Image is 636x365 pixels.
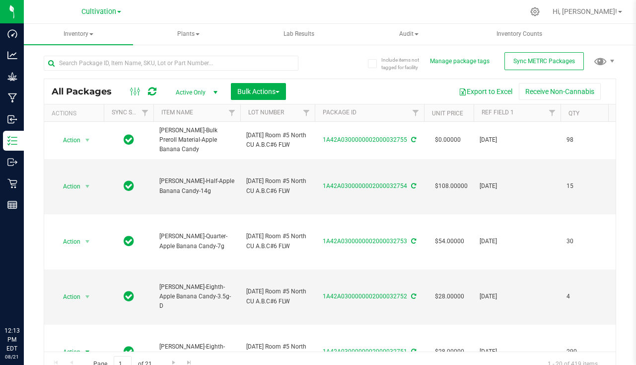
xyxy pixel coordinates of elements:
[124,289,134,303] span: In Sync
[7,136,17,146] inline-svg: Inventory
[44,56,298,71] input: Search Package ID, Item Name, SKU, Lot or Part Number...
[81,180,94,193] span: select
[323,238,407,245] a: 1A42A0300000002000032753
[54,345,81,359] span: Action
[483,30,556,38] span: Inventory Counts
[237,88,280,95] span: Bulk Actions
[7,72,17,82] inline-svg: Grow
[410,238,416,245] span: Sync from Compliance System
[81,133,94,147] span: select
[159,342,234,361] span: [PERSON_NAME]-Eighth-Apple Banana Candy-3.5g
[52,86,122,97] span: All Packages
[480,135,555,145] span: [DATE]
[54,290,81,304] span: Action
[7,114,17,124] inline-svg: Inbound
[7,93,17,103] inline-svg: Manufacturing
[246,177,309,195] span: [DATE] Room #5 North CU A.B.C#6 FLW
[52,110,100,117] div: Actions
[452,83,519,100] button: Export to Excel
[159,282,234,311] span: [PERSON_NAME]-Eighth-Apple Banana Candy-3.5g-D
[81,290,94,304] span: select
[323,109,356,116] a: Package ID
[112,109,150,116] a: Sync Status
[323,136,407,143] a: 1A42A0300000002000032755
[566,347,604,357] span: 290
[480,182,555,191] span: [DATE]
[231,83,286,100] button: Bulk Actions
[566,182,604,191] span: 15
[323,293,407,300] a: 1A42A0300000002000032752
[410,348,416,355] span: Sync from Compliance System
[480,237,555,246] span: [DATE]
[410,182,416,189] span: Sync from Compliance System
[566,135,604,145] span: 98
[553,7,617,15] span: Hi, [PERSON_NAME]!
[135,24,243,44] span: Plants
[482,109,514,116] a: Ref Field 1
[544,104,561,121] a: Filter
[7,200,17,210] inline-svg: Reports
[4,353,19,361] p: 08/21
[323,348,407,355] a: 1A42A0300000002000032751
[430,345,469,359] span: $28.00000
[10,285,40,315] iframe: Resource center
[568,110,579,117] a: Qty
[81,7,116,16] span: Cultivation
[504,52,584,70] button: Sync METRC Packages
[519,83,601,100] button: Receive Non-Cannabis
[408,104,424,121] a: Filter
[430,57,490,66] button: Manage package tags
[430,234,469,249] span: $54.00000
[54,180,81,193] span: Action
[410,293,416,300] span: Sync from Compliance System
[246,287,309,306] span: [DATE] Room #5 North CU A.B.C#6 FLW
[7,29,17,39] inline-svg: Dashboard
[323,182,407,189] a: 1A42A0300000002000032754
[134,24,243,45] a: Plants
[7,179,17,188] inline-svg: Retail
[465,24,574,45] a: Inventory Counts
[124,345,134,359] span: In Sync
[529,7,541,16] div: Manage settings
[355,24,463,44] span: Audit
[124,179,134,193] span: In Sync
[432,110,463,117] a: Unit Price
[430,179,473,193] span: $108.00000
[159,126,234,155] span: [PERSON_NAME]-Bulk Preroll Material-Apple Banana Candy
[298,104,315,121] a: Filter
[270,30,328,38] span: Lab Results
[244,24,353,45] a: Lab Results
[124,133,134,147] span: In Sync
[124,234,134,248] span: In Sync
[430,133,466,147] span: $0.00000
[159,177,234,195] span: [PERSON_NAME]-Half-Apple Banana Candy-14g
[246,232,309,251] span: [DATE] Room #5 North CU A.B.C#6 FLW
[24,24,133,45] a: Inventory
[4,326,19,353] p: 12:13 PM EDT
[246,342,309,361] span: [DATE] Room #5 North CU A.B.C#6 FLW
[54,133,81,147] span: Action
[81,345,94,359] span: select
[159,232,234,251] span: [PERSON_NAME]-Quarter-Apple Banana Candy-7g
[430,289,469,304] span: $28.00000
[81,235,94,249] span: select
[7,157,17,167] inline-svg: Outbound
[354,24,464,45] a: Audit
[137,104,153,121] a: Filter
[248,109,284,116] a: Lot Number
[381,56,431,71] span: Include items not tagged for facility
[566,237,604,246] span: 30
[224,104,240,121] a: Filter
[480,347,555,357] span: [DATE]
[566,292,604,301] span: 4
[513,58,575,65] span: Sync METRC Packages
[246,131,309,150] span: [DATE] Room #5 North CU A.B.C#6 FLW
[54,235,81,249] span: Action
[480,292,555,301] span: [DATE]
[161,109,193,116] a: Item Name
[410,136,416,143] span: Sync from Compliance System
[7,50,17,60] inline-svg: Analytics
